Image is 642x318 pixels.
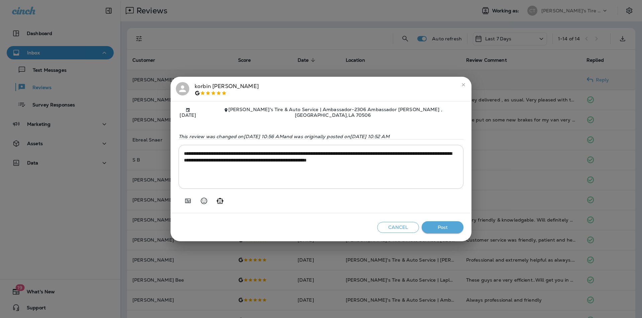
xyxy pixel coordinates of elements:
button: Post [422,221,463,234]
p: This review was changed on [DATE] 10:56 AM [179,134,463,139]
button: Add in a premade template [181,194,195,208]
div: korbin [PERSON_NAME] [195,82,259,96]
button: close [458,79,469,90]
span: [PERSON_NAME]'s Tire & Auto Service | Ambassador - 2306 Ambassador [PERSON_NAME] , [GEOGRAPHIC_DA... [228,106,442,118]
button: Cancel [377,222,419,233]
button: Generate AI response [213,194,227,208]
button: Select an emoji [197,194,211,208]
span: and was originally posted on [DATE] 10:52 AM [284,133,390,139]
span: [DATE] [179,107,197,118]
